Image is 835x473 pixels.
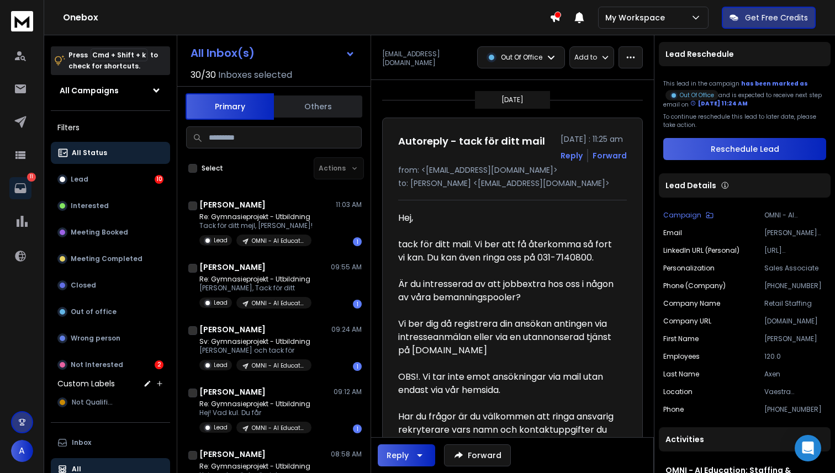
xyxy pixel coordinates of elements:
p: [PERSON_NAME] [764,334,826,343]
p: Inbox [72,438,91,447]
div: This lead in the campaign and is expected to receive next step email on [663,79,826,108]
img: logo [11,11,33,31]
h1: [PERSON_NAME] [199,262,266,273]
p: Phone (Company) [663,281,726,290]
div: 10 [155,175,163,184]
h1: Autoreply - tack för ditt mail [398,134,545,149]
p: Lead [214,361,228,369]
p: Re: Gymnasieprojekt - Utbildning [199,275,311,284]
p: Interested [71,201,109,210]
div: 2 [155,360,163,369]
p: 09:24 AM [331,325,362,334]
button: Not Interested2 [51,354,170,376]
p: Sales Associate [764,264,826,273]
p: OMNI - AI Education: Staffing & Recruiting, 1-500 (SV) [252,424,305,432]
button: All Inbox(s) [182,42,364,64]
p: Closed [71,281,96,290]
button: A [11,440,33,462]
button: Reply [378,444,435,466]
p: Re: Gymnasieprojekt - Utbildning [199,212,313,221]
p: Lead Details [665,180,716,191]
p: Personalization [663,264,715,273]
p: 09:12 AM [334,387,362,396]
p: Tack för ditt mejl, [PERSON_NAME]! [199,221,313,230]
p: 11:03 AM [336,200,362,209]
button: Get Free Credits [722,7,816,29]
p: Campaign [663,211,701,220]
h3: Filters [51,120,170,135]
p: 11 [27,173,36,182]
p: 120.0 [764,352,826,361]
p: Re: Gymnasieprojekt - Utbildning [199,462,311,471]
p: [DATE] [501,95,524,104]
div: 1 [353,424,362,433]
p: [EMAIL_ADDRESS][DOMAIN_NAME] [382,50,471,67]
button: Not Qualified [51,391,170,413]
p: to: [PERSON_NAME] <[EMAIL_ADDRESS][DOMAIN_NAME]> [398,178,627,189]
div: 1 [353,237,362,246]
p: [DOMAIN_NAME] [764,317,826,326]
p: Re: Gymnasieprojekt - Utbildning [199,400,311,408]
div: Forward [593,150,627,161]
p: [PERSON_NAME], Tack för ditt [199,284,311,293]
p: To continue reschedule this lead to later date, please take action. [663,113,826,129]
div: 1 [353,362,362,371]
p: Last Name [663,370,699,379]
button: Forward [444,444,511,466]
button: All Status [51,142,170,164]
p: [PHONE_NUMBER] [764,405,826,414]
p: Lead [71,175,88,184]
p: Vaestra Goetaland County [764,387,826,396]
div: Activities [659,427,831,451]
h1: Onebox [63,11,549,24]
p: Lead [214,236,228,245]
span: has been marked as [741,79,808,88]
p: 09:55 AM [331,263,362,272]
p: My Workspace [605,12,669,23]
button: Others [274,94,362,119]
h1: All Campaigns [60,85,119,96]
p: OMNI - AI Education: Staffing & Recruiting, 1-500 (SV) [252,299,305,307]
button: Interested [51,195,170,217]
button: Meeting Completed [51,248,170,270]
span: 30 / 30 [191,68,216,82]
h3: Inboxes selected [218,68,292,82]
p: Phone [663,405,684,414]
p: Add to [574,53,597,62]
p: OMNI - AI Education: Staffing & Recruiting, 1-500 (SV) [764,211,826,220]
h1: [PERSON_NAME] [199,386,266,397]
p: Meeting Completed [71,254,142,263]
p: OMNI - AI Education: Real Estate, [GEOGRAPHIC_DATA] (1-200) [DOMAIN_NAME] [252,362,305,370]
button: Out of office [51,301,170,323]
a: 11 [9,177,31,199]
p: [DATE] : 11:25 am [561,134,627,145]
p: Hej! Vad kul. Du får [199,408,311,417]
button: Inbox [51,432,170,454]
button: Closed [51,274,170,296]
p: Location [663,387,693,396]
div: Open Intercom Messenger [795,435,821,461]
p: Wrong person [71,334,120,343]
h3: Custom Labels [57,378,115,389]
p: All Status [72,148,107,157]
h1: [PERSON_NAME] [199,449,266,460]
p: Press to check for shortcuts. [68,50,158,72]
div: [DATE] 11:24 AM [690,99,748,108]
p: Out of office [71,307,117,316]
p: from: <[EMAIL_ADDRESS][DOMAIN_NAME]> [398,164,627,176]
button: Reply [561,150,583,161]
button: All Campaigns [51,79,170,102]
p: Not Interested [71,360,123,369]
p: Company URL [663,317,711,326]
h1: [PERSON_NAME] [199,324,266,335]
p: Lead [214,299,228,307]
p: Email [663,228,682,237]
button: Primary [186,93,274,120]
button: Lead10 [51,168,170,190]
h1: All Inbox(s) [191,47,255,59]
p: First Name [663,334,699,343]
p: Lead [214,423,228,432]
span: Cmd + Shift + k [91,49,147,61]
